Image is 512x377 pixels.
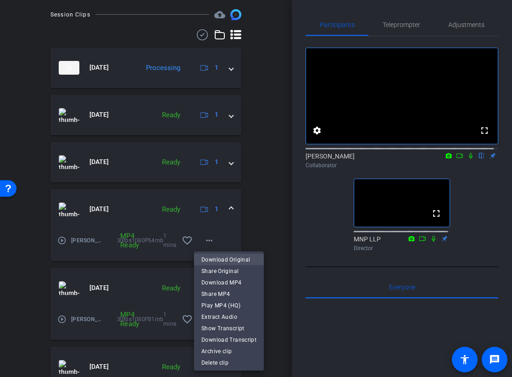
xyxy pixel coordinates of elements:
span: Share Original [201,265,256,276]
span: Extract Audio [201,311,256,322]
span: Download MP4 [201,277,256,288]
span: Play MP4 (HQ) [201,300,256,311]
span: Delete clip [201,357,256,368]
span: Archive clip [201,345,256,356]
span: Show Transcript [201,322,256,333]
span: Share MP4 [201,288,256,299]
span: Download Transcript [201,334,256,345]
span: Download Original [201,254,256,265]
